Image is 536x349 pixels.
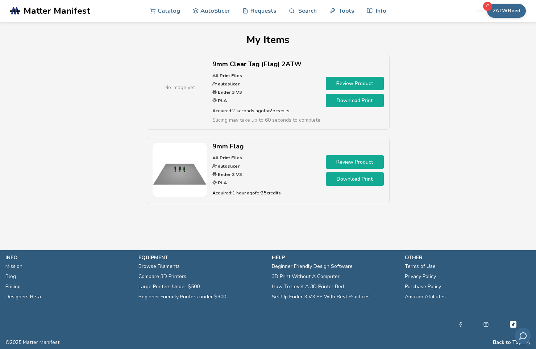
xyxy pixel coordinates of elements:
a: Browse Filaments [138,261,180,272]
h2: 9mm Clear Tag (Flag) 2ATW [212,60,320,68]
button: Send feedback via email [515,328,531,344]
a: Large Printers Under $500 [138,282,200,292]
a: Terms of Use [405,261,436,272]
span: Slicing may take up to 60 seconds to complete [212,117,320,123]
a: Facebook [458,320,463,329]
span: No image yet [165,84,195,91]
strong: All Print Files [212,72,242,79]
strong: All Print Files [212,155,242,161]
a: Compare 3D Printers [138,272,186,282]
a: Designers Beta [5,292,41,302]
span: © 2025 Matter Manifest [5,340,59,345]
p: other [405,254,531,261]
a: 3D Print Without A Computer [272,272,340,282]
a: Download Print [326,94,384,107]
a: Pricing [5,282,21,292]
p: equipment [138,254,264,261]
span: Matter Manifest [24,6,90,16]
p: Acquired: 1 hour ago for 25 credits [212,189,320,197]
h1: My Items [11,34,525,46]
a: Blog [5,272,16,282]
a: Instagram [483,320,489,329]
p: info [5,254,131,261]
a: Purchase Policy [405,282,441,292]
h2: 9mm Flag [212,143,320,150]
a: Tiktok [509,320,518,329]
a: Privacy Policy [405,272,436,282]
a: Beginner Friendly Printers under $300 [138,292,226,302]
a: How To Level A 3D Printer Bed [272,282,344,292]
a: Review Product [326,77,384,90]
p: help [272,254,398,261]
strong: PLA [217,180,227,186]
p: Acquired: 2 seconds ago for 25 credits [212,107,320,114]
img: 9mm Flag [153,143,207,197]
a: Review Product [326,155,384,169]
a: Mission [5,261,22,272]
strong: PLA [217,97,227,104]
strong: autoslicer [217,81,240,87]
a: Beginner Friendly Design Software [272,261,353,272]
a: Set Up Ender 3 V3 SE With Best Practices [272,292,370,302]
button: Back to Top [493,340,522,345]
a: Download Print [326,172,384,186]
a: Amazon Affiliates [405,292,446,302]
strong: Ender 3 V3 [217,171,242,177]
strong: autoslicer [217,163,240,169]
a: RSS Feed [525,340,531,345]
strong: Ender 3 V3 [217,89,242,95]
